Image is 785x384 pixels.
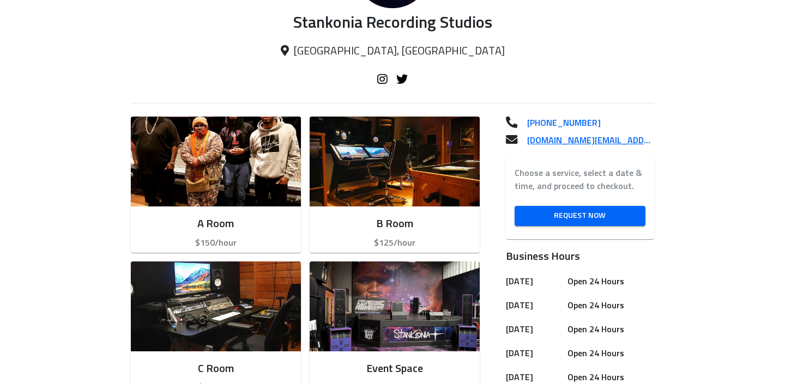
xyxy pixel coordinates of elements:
h6: [DATE] [506,298,563,313]
h6: [DATE] [506,346,563,361]
a: [PHONE_NUMBER] [518,117,654,130]
h6: B Room [318,215,471,233]
a: Request Now [515,206,645,226]
p: $150/hour [140,236,292,249]
h6: Open 24 Hours [567,322,650,337]
p: [GEOGRAPHIC_DATA], [GEOGRAPHIC_DATA] [131,45,654,58]
h6: Event Space [318,360,471,377]
h6: [DATE] [506,274,563,289]
h6: Business Hours [506,248,654,265]
button: B Room$125/hour [310,117,480,253]
h6: Open 24 Hours [567,298,650,313]
h6: [DATE] [506,322,563,337]
label: Choose a service, select a date & time, and proceed to checkout. [515,167,645,193]
img: Room image [131,117,301,206]
h6: A Room [140,215,292,233]
h6: Open 24 Hours [567,346,650,361]
a: [DOMAIN_NAME][EMAIL_ADDRESS][DOMAIN_NAME] [518,134,654,147]
img: Room image [131,261,301,351]
p: $125/hour [318,236,471,249]
span: Request Now [523,209,637,223]
img: Room image [310,261,480,351]
img: Room image [310,117,480,206]
button: A Room$150/hour [131,117,301,253]
p: Stankonia Recording Studios [131,14,654,34]
h6: C Room [140,360,292,377]
h6: Open 24 Hours [567,274,650,289]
